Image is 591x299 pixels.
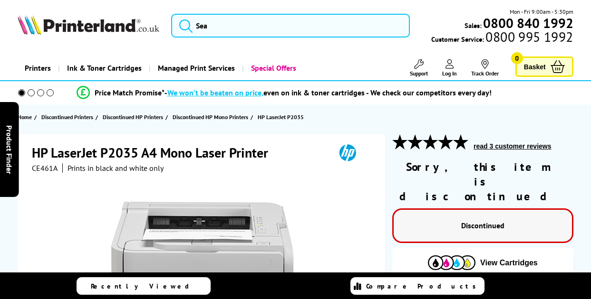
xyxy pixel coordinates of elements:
span: We won’t be beaten on price, [167,88,263,97]
span: 0800 995 1992 [484,32,573,41]
a: Compare Products [350,277,484,295]
button: read 3 customer reviews [471,142,554,150]
span: CE461A [32,163,58,173]
b: 0800 840 1992 [483,14,573,32]
a: Special Offers [242,56,303,80]
p: Discontinued [403,219,562,232]
div: - even on ink & toner cartridges - We check our competitors every day! [165,88,492,97]
a: Track Order [471,59,499,77]
a: Basket 0 [515,56,573,77]
a: Recently Viewed [77,277,211,295]
i: Prints in black and white only [68,163,164,173]
span: Ink & Toner Cartridges [67,56,142,80]
span: View Cartridges [480,259,538,267]
img: Cartridges [428,255,475,270]
span: Log In [442,70,457,77]
span: Customer Service: [431,32,573,44]
span: Discontinued Printers [41,112,93,122]
span: Home [18,112,32,122]
a: Printers [18,56,58,80]
span: Discontinued HP Printers [103,112,163,122]
img: Printerland Logo [18,15,159,35]
button: View Cartridges [399,255,566,271]
span: Sales: [465,21,482,30]
a: Discontinued HP Mono Printers [173,112,251,122]
a: Managed Print Services [149,56,242,80]
a: 0800 840 1992 [482,19,573,28]
span: Discontinued HP Mono Printers [173,112,248,122]
a: Discontinued Printers [41,112,96,122]
span: 0 [511,52,523,64]
a: HP LaserJet P2035 [258,112,306,122]
span: Compare Products [366,282,481,290]
span: HP LaserJet P2035 [258,112,304,122]
img: HP [326,144,369,161]
h1: HP LaserJet P2035 A4 Mono Laser Printer [32,144,278,161]
a: Log In [442,59,457,77]
span: Mon - Fri 9:00am - 5:30pm [510,7,573,16]
span: Basket [524,60,546,73]
div: Sorry, this item is discontinued [392,159,573,204]
input: Sea [171,14,410,37]
li: modal_Promise [5,84,563,101]
span: Recently Viewed [91,282,199,290]
span: Product Finder [5,125,14,174]
a: Discontinued HP Printers [103,112,165,122]
span: Support [410,70,428,77]
a: Printerland Logo [18,15,159,37]
a: Home [18,112,34,122]
span: Price Match Promise* [95,88,165,97]
a: Support [410,59,428,77]
a: Ink & Toner Cartridges [58,56,149,80]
